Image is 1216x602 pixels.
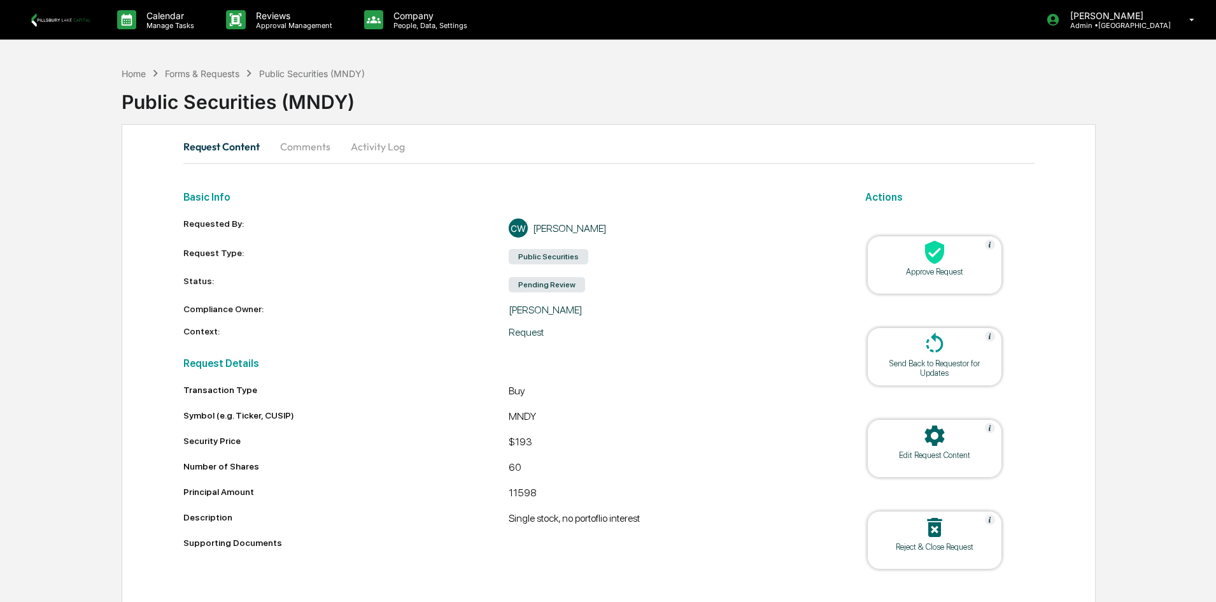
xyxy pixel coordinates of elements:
div: Symbol (e.g. Ticker, CUSIP) [183,410,509,420]
h2: Actions [865,191,1035,203]
div: Public Securities (MNDY) [259,68,365,79]
div: [PERSON_NAME] [509,304,835,316]
p: [PERSON_NAME] [1060,10,1171,21]
button: Comments [270,131,341,162]
p: Approval Management [246,21,339,30]
h2: Request Details [183,357,835,369]
h2: Basic Info [183,191,835,203]
div: Pending Review [509,277,585,292]
div: Status: [183,276,509,294]
img: Help [985,240,995,250]
div: Public Securities [509,249,588,264]
button: Activity Log [341,131,415,162]
div: Public Securities (MNDY) [122,80,1216,113]
div: [PERSON_NAME] [533,222,607,234]
img: Help [985,515,995,525]
img: Help [985,423,995,433]
p: Manage Tasks [136,21,201,30]
div: secondary tabs example [183,131,1035,162]
p: Reviews [246,10,339,21]
div: Principal Amount [183,487,509,497]
p: Admin • [GEOGRAPHIC_DATA] [1060,21,1171,30]
div: Send Back to Requestor for Updates [877,359,992,378]
div: Transaction Type [183,385,509,395]
div: Context: [183,326,509,338]
p: People, Data, Settings [383,21,474,30]
div: Compliance Owner: [183,304,509,316]
div: Buy [509,385,835,400]
div: $193 [509,436,835,451]
div: Number of Shares [183,461,509,471]
p: Calendar [136,10,201,21]
div: Home [122,68,146,79]
div: Security Price [183,436,509,446]
p: Company [383,10,474,21]
div: Supporting Documents [183,538,835,548]
button: Request Content [183,131,270,162]
div: Requested By: [183,219,509,238]
div: MNDY [509,410,835,426]
iframe: Open customer support [1175,560,1210,594]
div: CW [509,219,528,238]
div: Approve Request [877,267,992,276]
img: logo [31,13,92,27]
div: Single stock, no portoflio interest [509,512,835,527]
div: Reject & Close Request [877,542,992,552]
div: 60 [509,461,835,477]
div: Request [509,326,835,338]
div: Description [183,512,509,522]
div: Edit Request Content [877,450,992,460]
img: Help [985,331,995,341]
div: 11598 [509,487,835,502]
div: Forms & Requests [165,68,239,79]
div: Request Type: [183,248,509,266]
